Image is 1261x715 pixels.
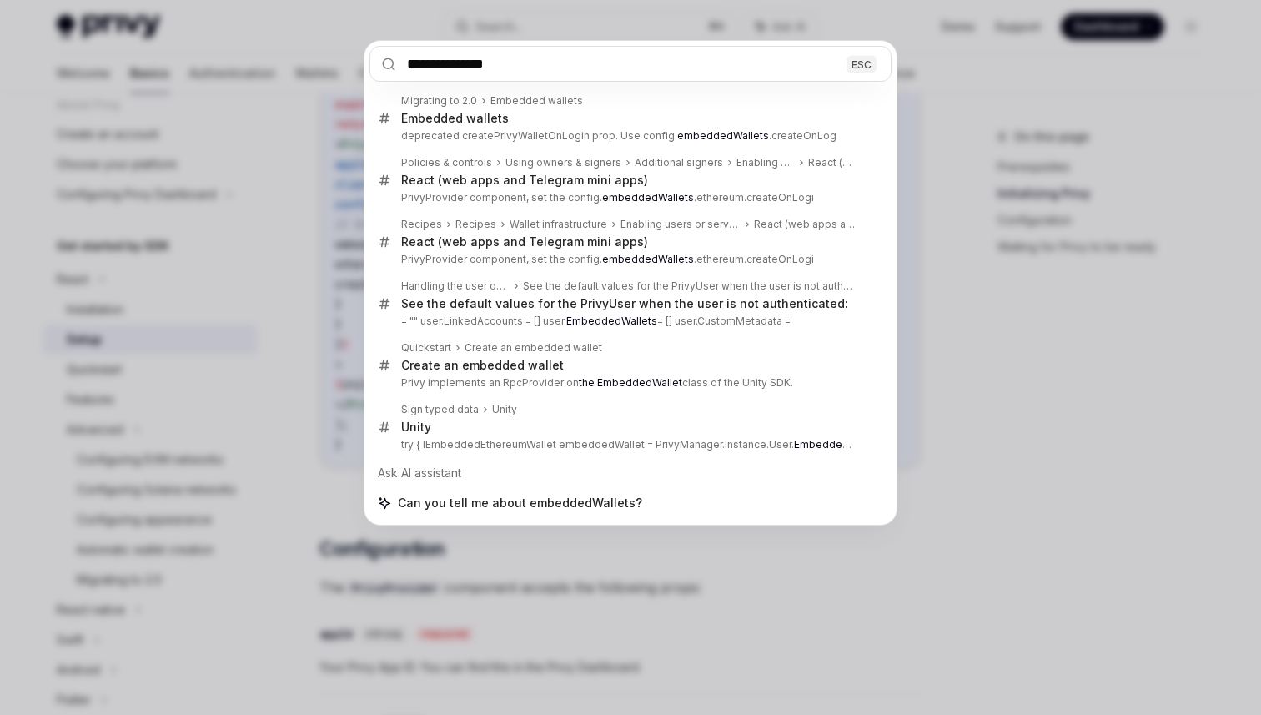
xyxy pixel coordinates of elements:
p: try { IEmbeddedEthereumWallet embeddedWallet = PrivyManager.Instance.User. [401,438,857,451]
div: See the default values for the PrivyUser when the user is not authenticated: [401,296,848,311]
div: Embedded wallets [490,94,583,108]
div: React (web apps and Telegram mini apps) [401,173,648,188]
div: Create an embedded wallet [465,341,602,355]
div: React (web apps and Telegram mini apps) [401,234,648,249]
div: Recipes [455,218,496,231]
div: React (web apps and Telegram mini apps) [808,156,857,169]
div: Handling the user object [401,279,510,293]
p: PrivyProvider component, set the config. .ethereum.createOnLogi [401,191,857,204]
b: embeddedWallets [602,191,694,204]
div: React (web apps and Telegram mini apps) [754,218,857,231]
div: Unity [401,420,431,435]
div: ESC [847,55,877,73]
p: = "" user.LinkedAccounts = [] user. = [] user.CustomMetadata = [401,315,857,328]
p: deprecated createPrivyWalletOnLogin prop. Use config. .createOnLog [401,129,857,143]
span: Can you tell me about embeddedWallets? [398,495,642,511]
div: Enabling users or servers to execute transactions [620,218,741,231]
b: embeddedWallets [602,253,694,265]
div: Additional signers [635,156,723,169]
div: Migrating to 2.0 [401,94,477,108]
div: Using owners & signers [505,156,621,169]
div: Ask AI assistant [369,458,892,488]
div: Wallet infrastructure [510,218,607,231]
b: EmbeddedWall [794,438,869,451]
div: See the default values for the PrivyUser when the user is not authenticated: [523,279,857,293]
b: embeddedWallets [677,129,769,142]
b: the EmbeddedWallet [579,376,682,389]
div: Policies & controls [401,156,492,169]
div: Quickstart [401,341,451,355]
div: Create an embedded wallet [401,358,564,373]
b: EmbeddedWallets [566,315,657,327]
p: PrivyProvider component, set the config. .ethereum.createOnLogi [401,253,857,266]
div: Unity [492,403,517,416]
div: Enabling users or servers to execute transactions [736,156,795,169]
p: Privy implements an RpcProvider on class of the Unity SDK. [401,376,857,390]
div: Sign typed data [401,403,479,416]
div: Embedded wallets [401,111,509,126]
div: Recipes [401,218,442,231]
